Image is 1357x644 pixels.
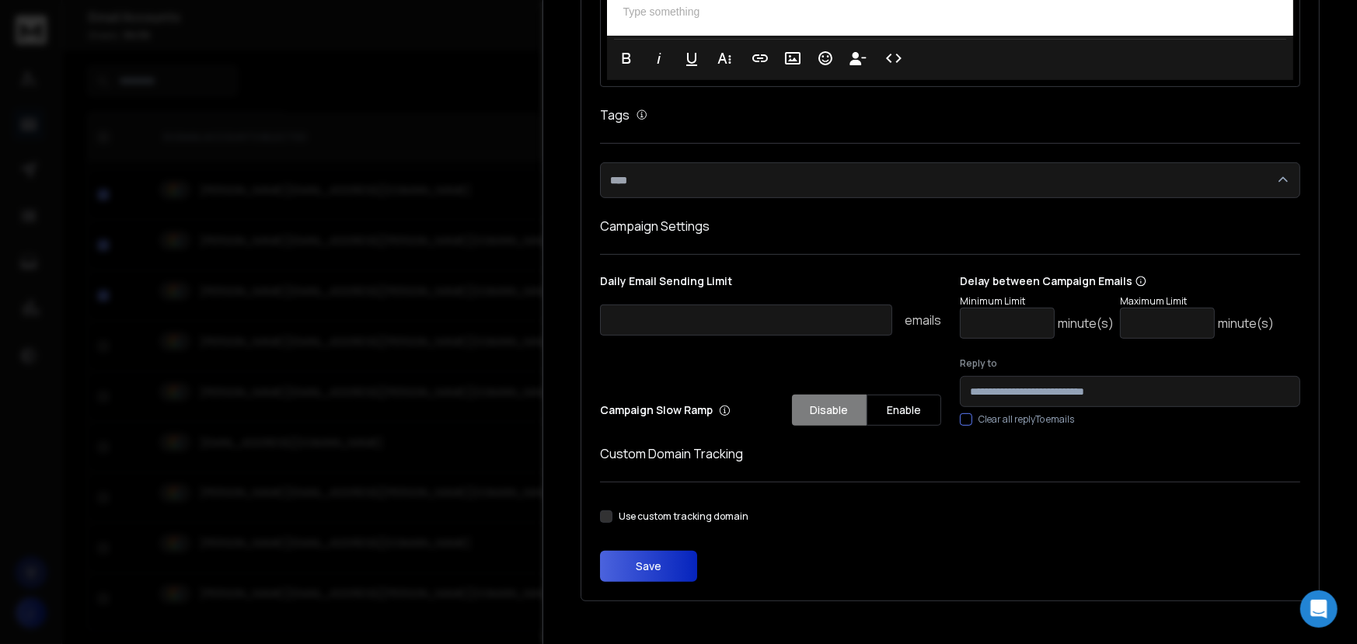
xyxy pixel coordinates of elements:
button: Code View [879,43,909,74]
p: Campaign Slow Ramp [600,402,731,418]
p: Delay between Campaign Emails [960,273,1274,289]
p: minute(s) [1218,314,1274,332]
button: Insert Link (Ctrl+K) [745,43,775,74]
label: Clear all replyTo emails [979,413,1074,426]
button: Bold (Ctrl+B) [612,43,641,74]
button: Insert Image (Ctrl+P) [778,43,808,74]
p: Daily Email Sending Limit [600,273,940,295]
button: Insert Unsubscribe Link [843,43,873,74]
button: Emoticons [811,43,840,74]
label: Reply to [960,357,1300,370]
h1: Custom Domain Tracking [600,444,1300,463]
button: More Text [710,43,739,74]
button: Save [600,551,697,582]
h1: Tags [600,106,630,124]
p: Minimum Limit [960,295,1114,308]
label: Use custom tracking domain [619,510,748,523]
p: emails [905,311,941,329]
button: Enable [867,395,941,426]
p: minute(s) [1058,314,1114,332]
p: Maximum Limit [1120,295,1274,308]
button: Disable [792,395,867,426]
button: Italic (Ctrl+I) [644,43,674,74]
div: Open Intercom Messenger [1300,590,1338,628]
h1: Campaign Settings [600,217,1300,235]
button: Underline (Ctrl+U) [677,43,706,74]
